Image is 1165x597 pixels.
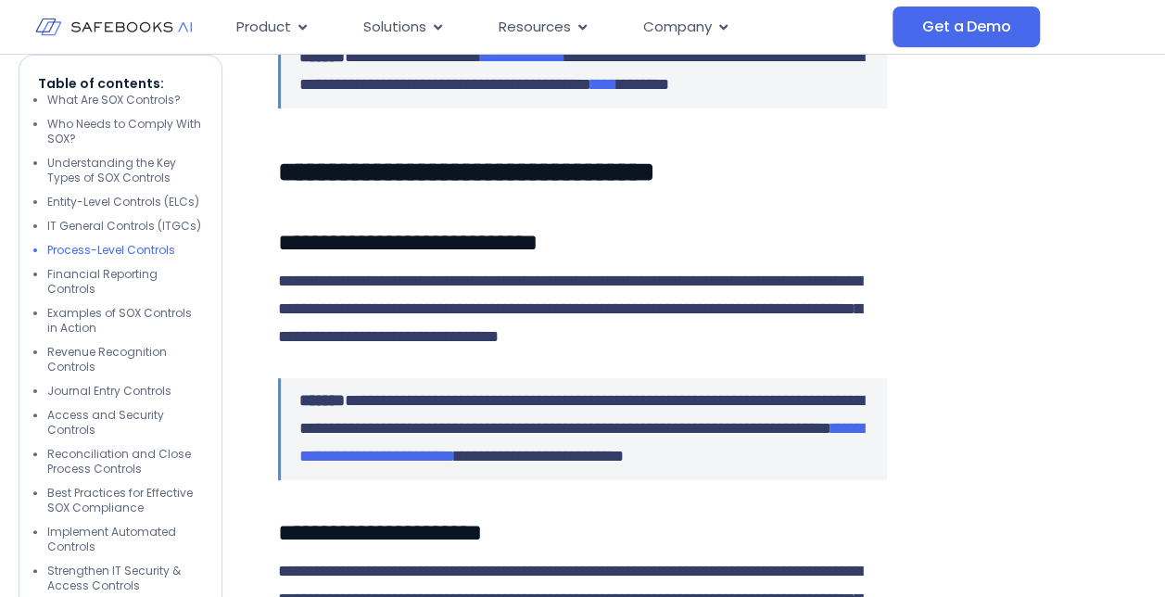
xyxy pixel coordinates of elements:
[47,564,203,593] li: Strengthen IT Security & Access Controls
[47,306,203,336] li: Examples of SOX Controls in Action
[47,195,203,210] li: Entity-Level Controls (ELCs)
[222,9,893,45] div: Menu Toggle
[47,408,203,438] li: Access and Security Controls
[47,219,203,234] li: IT General Controls (ITGCs)
[47,117,203,146] li: Who Needs to Comply With SOX?
[47,525,203,554] li: Implement Automated Controls
[38,74,203,93] p: Table of contents:
[47,267,203,297] li: Financial Reporting Controls
[643,17,712,38] span: Company
[499,17,571,38] span: Resources
[893,6,1040,47] a: Get a Demo
[47,447,203,476] li: Reconciliation and Close Process Controls
[47,345,203,375] li: Revenue Recognition Controls
[47,486,203,515] li: Best Practices for Effective SOX Compliance
[222,9,893,45] nav: Menu
[47,384,203,399] li: Journal Entry Controls
[236,17,291,38] span: Product
[47,93,203,108] li: What Are SOX Controls?
[363,17,426,38] span: Solutions
[47,243,203,258] li: Process-Level Controls
[47,156,203,185] li: Understanding the Key Types of SOX Controls
[922,18,1010,36] span: Get a Demo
